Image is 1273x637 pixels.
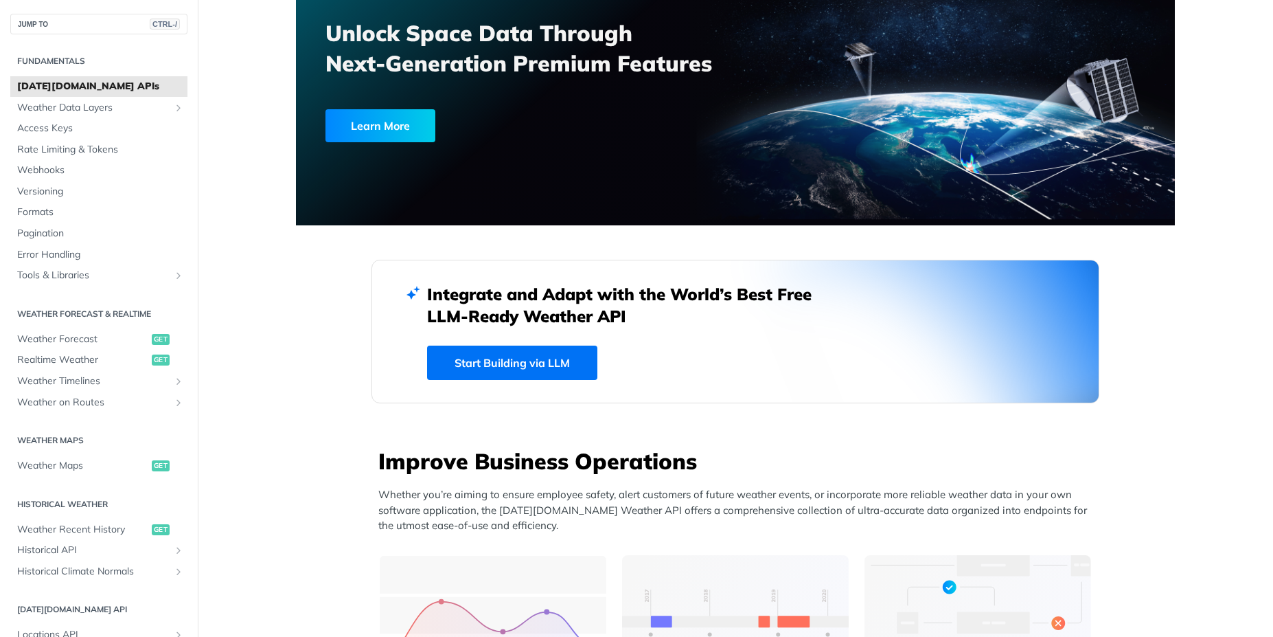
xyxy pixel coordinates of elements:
a: Historical APIShow subpages for Historical API [10,540,187,561]
a: Weather Mapsget [10,456,187,476]
span: Weather Maps [17,459,148,473]
a: Realtime Weatherget [10,350,187,370]
p: Whether you’re aiming to ensure employee safety, alert customers of future weather events, or inc... [378,487,1099,534]
span: [DATE][DOMAIN_NAME] APIs [17,80,184,93]
span: Realtime Weather [17,353,148,367]
span: CTRL-/ [150,19,180,30]
a: Start Building via LLM [427,346,597,380]
a: Access Keys [10,118,187,139]
span: Historical Climate Normals [17,565,170,579]
h3: Unlock Space Data Through Next-Generation Premium Features [325,18,750,78]
span: Weather Recent History [17,523,148,537]
span: Webhooks [17,164,184,177]
button: Show subpages for Tools & Libraries [173,270,184,281]
h2: Historical Weather [10,498,187,511]
a: Tools & LibrariesShow subpages for Tools & Libraries [10,265,187,286]
span: Error Handling [17,248,184,262]
span: get [152,334,170,345]
button: Show subpages for Weather Data Layers [173,102,184,113]
span: get [152,460,170,471]
div: Learn More [325,109,435,142]
span: Pagination [17,227,184,241]
a: [DATE][DOMAIN_NAME] APIs [10,76,187,97]
a: Historical Climate NormalsShow subpages for Historical Climate Normals [10,561,187,582]
a: Weather Recent Historyget [10,519,187,540]
button: Show subpages for Weather on Routes [173,397,184,408]
span: Weather Data Layers [17,101,170,115]
h2: Fundamentals [10,55,187,67]
h2: Weather Forecast & realtime [10,308,187,320]
span: Access Keys [17,122,184,135]
span: Formats [17,205,184,219]
span: get [152,355,170,366]
button: Show subpages for Weather Timelines [173,376,184,387]
h2: Integrate and Adapt with the World’s Best Free LLM-Ready Weather API [427,283,832,327]
button: Show subpages for Historical API [173,545,184,556]
a: Error Handling [10,245,187,265]
button: Show subpages for Historical Climate Normals [173,566,184,577]
span: Weather Forecast [17,333,148,346]
h3: Improve Business Operations [378,446,1099,476]
a: Learn More [325,109,665,142]
span: Weather on Routes [17,396,170,410]
span: Weather Timelines [17,375,170,388]
button: JUMP TOCTRL-/ [10,14,187,34]
h2: [DATE][DOMAIN_NAME] API [10,603,187,616]
a: Weather Forecastget [10,329,187,350]
a: Webhooks [10,160,187,181]
a: Pagination [10,223,187,244]
a: Versioning [10,181,187,202]
span: Historical API [17,544,170,557]
span: Rate Limiting & Tokens [17,143,184,157]
h2: Weather Maps [10,434,187,447]
a: Formats [10,202,187,223]
a: Rate Limiting & Tokens [10,139,187,160]
span: get [152,524,170,535]
a: Weather TimelinesShow subpages for Weather Timelines [10,371,187,392]
span: Tools & Libraries [17,269,170,282]
span: Versioning [17,185,184,199]
a: Weather on RoutesShow subpages for Weather on Routes [10,392,187,413]
a: Weather Data LayersShow subpages for Weather Data Layers [10,98,187,118]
